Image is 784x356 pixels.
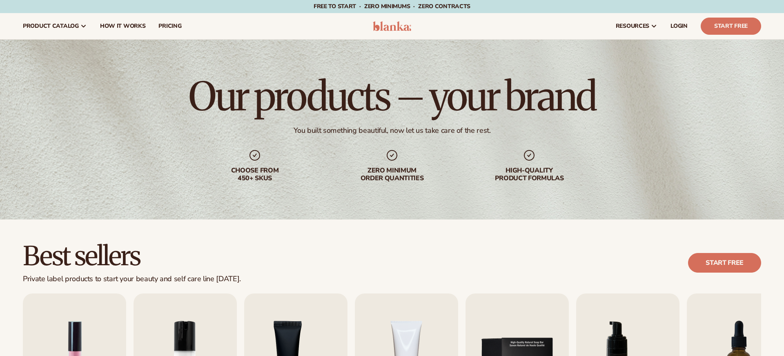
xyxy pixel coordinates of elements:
a: Start free [688,253,761,273]
a: resources [609,13,664,39]
div: You built something beautiful, now let us take care of the rest. [294,126,491,135]
a: How It Works [94,13,152,39]
span: How It Works [100,23,146,29]
h1: Our products – your brand [189,77,595,116]
span: Free to start · ZERO minimums · ZERO contracts [314,2,470,10]
div: High-quality product formulas [477,167,581,182]
div: Private label products to start your beauty and self care line [DATE]. [23,275,241,284]
div: Zero minimum order quantities [340,167,444,182]
a: pricing [152,13,188,39]
a: product catalog [16,13,94,39]
div: Choose from 450+ Skus [203,167,307,182]
a: LOGIN [664,13,694,39]
span: product catalog [23,23,79,29]
a: Start Free [701,18,761,35]
h2: Best sellers [23,242,241,270]
img: logo [373,21,412,31]
span: resources [616,23,649,29]
span: LOGIN [670,23,688,29]
span: pricing [158,23,181,29]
